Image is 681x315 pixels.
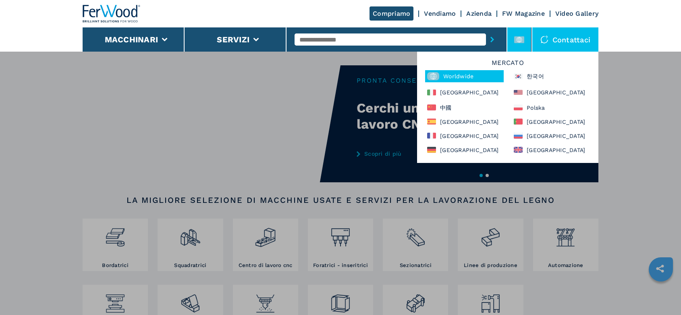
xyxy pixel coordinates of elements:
[512,102,590,113] div: Polska
[425,117,504,127] div: [GEOGRAPHIC_DATA]
[217,35,249,44] button: Servizi
[370,6,413,21] a: Compriamo
[532,27,599,52] div: Contattaci
[512,145,590,155] div: [GEOGRAPHIC_DATA]
[83,5,141,23] img: Ferwood
[425,131,504,141] div: [GEOGRAPHIC_DATA]
[105,35,158,44] button: Macchinari
[486,30,498,49] button: submit-button
[502,10,545,17] a: FW Magazine
[555,10,598,17] a: Video Gallery
[512,117,590,127] div: [GEOGRAPHIC_DATA]
[466,10,492,17] a: Azienda
[425,102,504,113] div: 中國
[512,70,590,82] div: 한국어
[425,70,504,82] div: Worldwide
[421,60,594,70] h6: Mercato
[512,86,590,98] div: [GEOGRAPHIC_DATA]
[512,131,590,141] div: [GEOGRAPHIC_DATA]
[425,145,504,155] div: [GEOGRAPHIC_DATA]
[540,35,548,44] img: Contattaci
[425,86,504,98] div: [GEOGRAPHIC_DATA]
[424,10,456,17] a: Vendiamo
